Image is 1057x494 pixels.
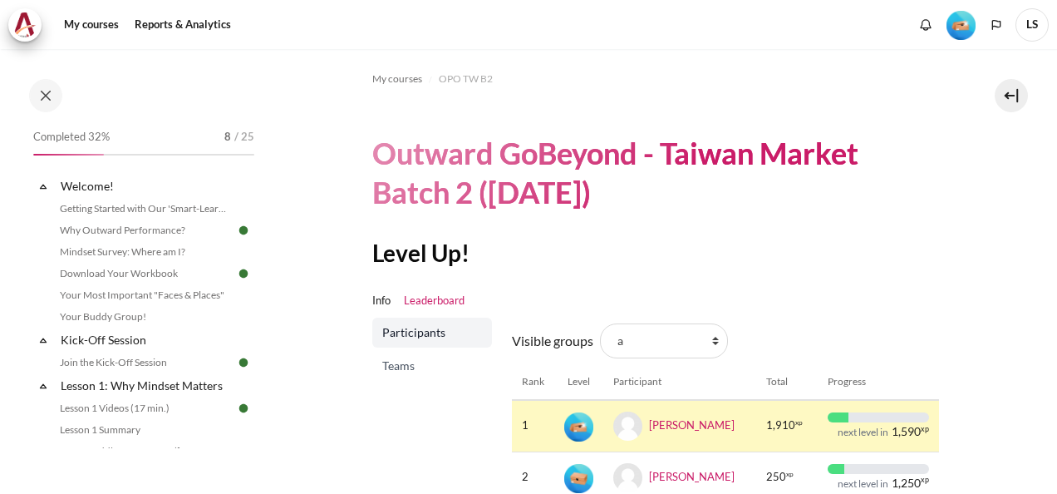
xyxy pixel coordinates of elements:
div: Show notification window with no new notifications [913,12,938,37]
a: Architeck Architeck [8,8,50,42]
a: Lesson 1 Videos (17 min.) [55,398,236,418]
th: Total [756,364,818,400]
span: / 25 [234,129,254,146]
a: Reports & Analytics [129,8,237,42]
span: xp [921,477,929,482]
span: Collapse [35,332,52,348]
a: My courses [372,69,422,89]
a: Mindset Survey: Where am I? [55,242,236,262]
img: Architeck [13,12,37,37]
span: Completed 32% [33,129,110,146]
a: Download Your Workbook [55,264,236,284]
span: Teams [382,358,485,374]
label: Visible groups [512,331,593,351]
span: 1,910 [766,417,795,434]
a: Kick-Off Session [58,329,236,351]
a: User menu [1015,8,1049,42]
img: Done [236,223,251,238]
a: Info [372,293,391,309]
a: Why Outward Performance? [55,220,236,240]
div: Level #2 [946,9,976,40]
a: [PERSON_NAME] [649,469,735,482]
a: My courses [58,8,125,42]
span: OPO TW B2 [439,72,493,86]
span: 8 [224,129,231,146]
a: Getting Started with Our 'Smart-Learning' Platform [55,199,236,219]
th: Level [554,364,603,400]
nav: Navigation bar [372,66,939,92]
th: Participant [603,364,757,400]
div: Level #1 [564,462,593,493]
span: xp [921,427,929,432]
a: From Huddle to Harmony ([PERSON_NAME]'s Story) [55,442,236,462]
img: Done [236,266,251,281]
div: next level in [838,477,888,491]
span: 1,590 [892,426,921,437]
th: Rank [512,364,554,400]
a: [PERSON_NAME] [649,417,735,431]
a: Lesson 1 Summary [55,420,236,440]
a: Participants [372,318,492,348]
a: Join the Kick-Off Session [55,353,236,373]
span: 1,250 [892,477,921,489]
span: xp [795,421,803,425]
a: Welcome! [58,175,236,197]
td: 1 [512,400,554,452]
span: Participants [382,324,485,341]
div: Level #2 [564,411,593,442]
span: xp [786,472,794,477]
div: 32% [33,154,104,156]
span: 250 [766,469,786,486]
a: OPO TW B2 [439,69,493,89]
th: Progress [818,364,939,400]
span: Collapse [35,378,52,394]
span: My courses [372,72,422,86]
img: Done [236,401,251,416]
a: Teams [372,351,492,381]
a: Lesson 1: Why Mindset Matters [58,374,236,397]
a: Your Buddy Group! [55,307,236,327]
img: Done [236,355,251,370]
h2: Level Up! [372,238,939,268]
div: next level in [838,426,888,439]
a: Your Most Important "Faces & Places" [55,285,236,305]
img: Level #1 [564,464,593,493]
span: Collapse [35,178,52,195]
img: Level #2 [564,412,593,442]
h1: Outward GoBeyond - Taiwan Market Batch 2 ([DATE]) [372,134,939,212]
span: LS [1015,8,1049,42]
img: Level #2 [946,11,976,40]
a: Leaderboard [404,293,465,309]
a: Level #2 [940,9,982,40]
button: Languages [984,12,1009,37]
